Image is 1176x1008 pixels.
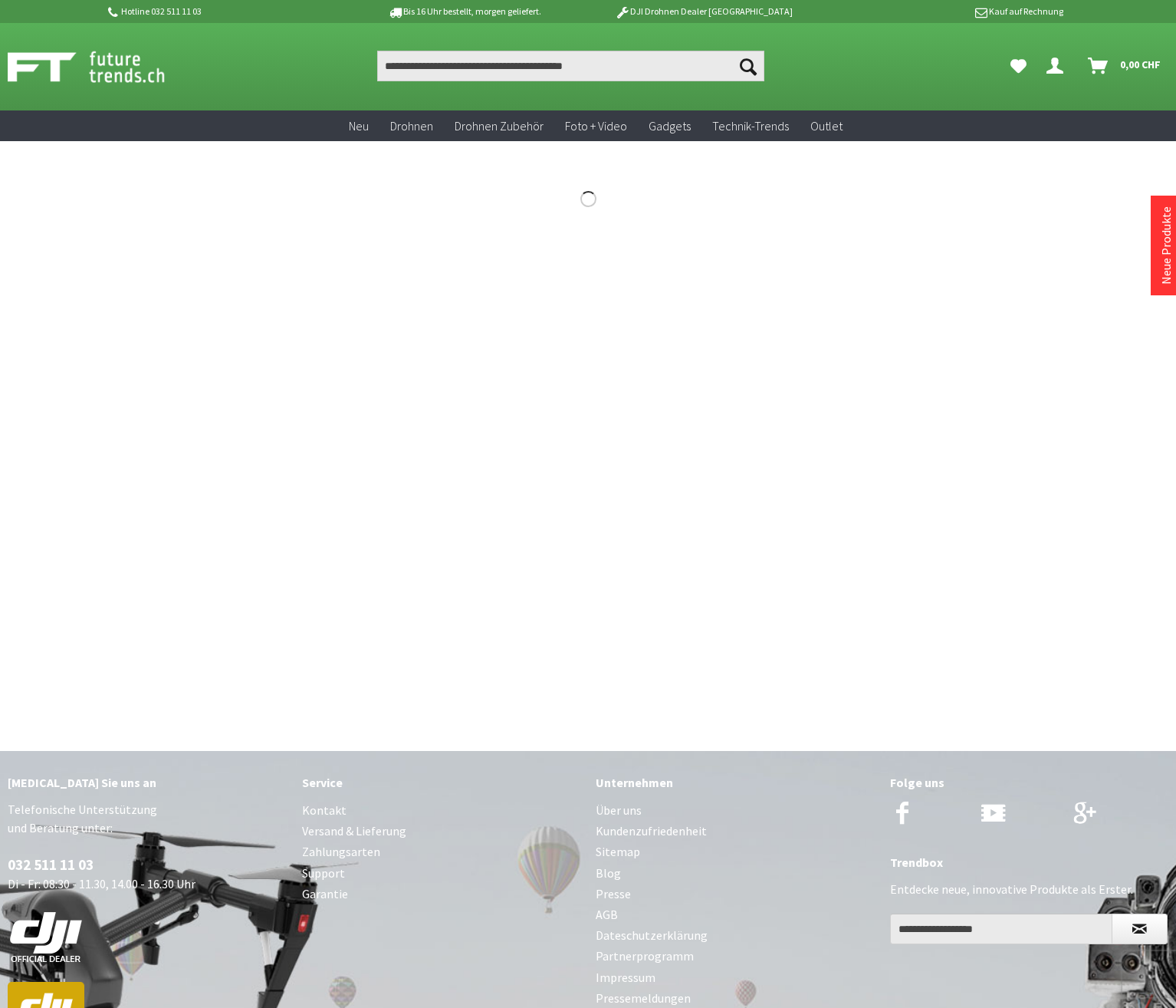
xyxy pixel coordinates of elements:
[810,118,843,133] span: Outlet
[712,118,789,133] span: Technik-Trends
[890,914,1113,944] input: Ihre E-Mail Adresse
[596,772,875,792] div: Unternehmen
[596,904,875,925] a: AGB
[379,110,444,142] a: Drohnen
[8,911,84,964] img: white-dji-schweiz-logo-official_140x140.png
[8,48,199,86] img: Shop Futuretrends - zur Startseite wechseln
[349,118,369,133] span: Neu
[554,110,638,142] a: Foto + Video
[823,2,1063,21] p: Kauf auf Rechnung
[596,863,875,884] a: Blog
[584,2,823,21] p: DJI Drohnen Dealer [GEOGRAPHIC_DATA]
[596,821,875,842] a: Kundenzufriedenheit
[1040,51,1076,81] a: Dein Konto
[1120,52,1161,77] span: 0,00 CHF
[455,118,544,133] span: Drohnen Zubehör
[732,51,764,81] button: Suchen
[596,884,875,904] a: Presse
[377,51,764,81] input: Produkt, Marke, Kategorie, EAN, Artikelnummer…
[596,800,875,821] a: Über uns
[701,110,800,142] a: Technik-Trends
[302,821,581,842] a: Versand & Lieferung
[8,855,94,874] a: 032 511 11 03
[105,2,344,21] p: Hotline 032 511 11 03
[1112,914,1168,944] button: Newsletter abonnieren
[8,772,287,792] div: [MEDICAL_DATA] Sie uns an
[890,772,1169,792] div: Folge uns
[344,2,583,21] p: Bis 16 Uhr bestellt, morgen geliefert.
[390,118,433,133] span: Drohnen
[596,842,875,862] a: Sitemap
[1082,51,1168,81] a: Warenkorb
[890,880,1169,898] p: Entdecke neue, innovative Produkte als Erster.
[444,110,554,142] a: Drohnen Zubehör
[596,946,875,967] a: Partnerprogramm
[649,118,691,133] span: Gadgets
[302,842,581,862] a: Zahlungsarten
[1003,51,1034,81] a: Meine Favoriten
[638,110,701,142] a: Gadgets
[302,863,581,884] a: Support
[596,925,875,946] a: Dateschutzerklärung
[302,800,581,821] a: Kontakt
[302,884,581,904] a: Garantie
[302,772,581,792] div: Service
[338,110,379,142] a: Neu
[1158,206,1174,285] a: Neue Produkte
[800,110,853,142] a: Outlet
[565,118,627,133] span: Foto + Video
[596,967,875,988] a: Impressum
[890,852,1169,872] div: Trendbox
